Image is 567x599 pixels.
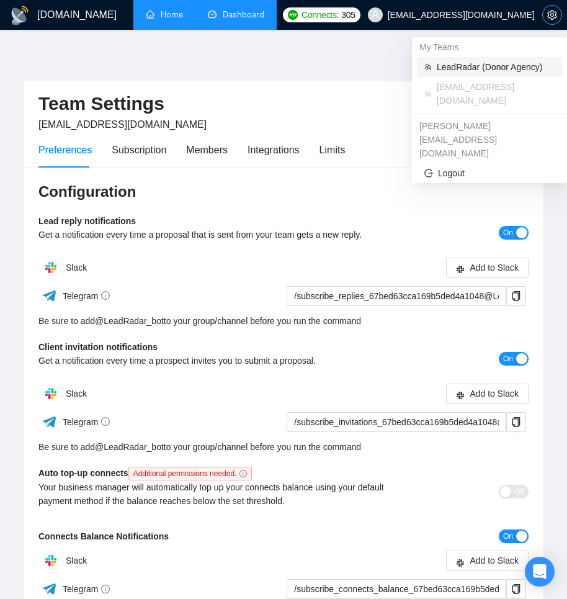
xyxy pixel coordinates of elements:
[186,142,228,158] div: Members
[38,381,63,406] img: hpQkSZIkSZIkSZIkSZIkSZIkSZIkSZIkSZIkSZIkSZIkSZIkSZIkSZIkSZIkSZIkSZIkSZIkSZIkSZIkSZIkSZIkSZIkSZIkS...
[412,116,567,163] div: oleksandr.b+2@gigradar.io
[38,480,406,508] div: Your business manager will automatically top up your connects balance using your default payment ...
[470,554,519,567] span: Add to Slack
[38,314,529,328] div: Be sure to add to your group/channel before you run the command
[503,226,513,240] span: On
[38,354,406,367] div: Get a notification every time a prospect invites you to submit a proposal.
[38,548,63,573] img: hpQkSZIkSZIkSZIkSZIkSZIkSZIkSZIkSZIkSZIkSZIkSZIkSZIkSZIkSZIkSZIkSZIkSZIkSZIkSZIkSZIkSZIkSZIkSZIkS...
[301,8,339,22] span: Connects:
[239,470,247,477] span: info-circle
[437,80,555,107] span: [EMAIL_ADDRESS][DOMAIN_NAME]
[542,10,562,20] a: setting
[319,142,346,158] div: Limits
[470,261,519,274] span: Add to Slack
[503,352,513,366] span: On
[38,531,169,541] b: Connects Balance Notifications
[437,60,555,74] span: LeadRadar (Donor Agency)
[507,417,525,427] span: copy
[456,264,465,274] span: slack
[341,8,355,22] span: 305
[514,485,524,498] span: Off
[101,417,110,426] span: info-circle
[128,467,252,480] span: Additional permissions needed.
[95,440,164,454] a: @LeadRadar_bot
[63,584,110,594] span: Telegram
[66,556,87,565] span: Slack
[42,581,57,597] img: ww3wtPAAAAAElFTkSuQmCC
[289,10,298,19] span: ellipsis
[424,63,432,71] span: team
[95,314,164,328] a: @LeadRadar_bot
[66,389,87,399] span: Slack
[101,585,110,593] span: info-circle
[38,216,136,226] b: Lead reply notifications
[470,387,519,400] span: Add to Slack
[446,551,529,570] button: slackAdd to Slack
[248,142,300,158] div: Integrations
[101,291,110,300] span: info-circle
[543,10,561,20] span: setting
[38,255,63,280] img: hpQkSZIkSZIkSZIkSZIkSZIkSZIkSZIkSZIkSZIkSZIkSZIkSZIkSZIkSZIkSZIkSZIkSZIkSZIkSZIkSZIkSZIkSZIkSZIkS...
[503,529,513,543] span: On
[63,291,110,301] span: Telegram
[63,417,110,427] span: Telegram
[506,286,526,306] button: copy
[38,342,158,352] b: Client invitation notifications
[38,91,529,117] h2: Team Settings
[38,228,406,241] div: Get a notification every time a proposal that is sent from your team gets a new reply.
[424,169,433,178] span: logout
[542,5,562,25] button: setting
[42,288,57,304] img: ww3wtPAAAAAElFTkSuQmCC
[507,291,525,301] span: copy
[507,584,525,594] span: copy
[146,9,183,20] a: homeHome
[38,142,92,158] div: Preferences
[208,9,264,20] a: dashboardDashboard
[112,142,166,158] div: Subscription
[38,440,529,454] div: Be sure to add to your group/channel before you run the command
[424,166,555,180] span: Logout
[456,390,465,400] span: slack
[446,384,529,403] button: slackAdd to Slack
[38,468,257,478] b: Auto top-up connects
[412,37,567,57] div: My Teams
[371,11,380,19] span: user
[525,557,555,587] div: Open Intercom Messenger
[506,412,526,432] button: copy
[42,414,57,430] img: ww3wtPAAAAAElFTkSuQmCC
[66,263,87,272] span: Slack
[38,119,207,130] span: [EMAIL_ADDRESS][DOMAIN_NAME]
[38,182,529,202] h3: Configuration
[10,6,30,25] img: logo
[446,258,529,277] button: slackAdd to Slack
[424,90,432,97] span: team
[506,579,526,599] button: copy
[456,557,465,567] span: slack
